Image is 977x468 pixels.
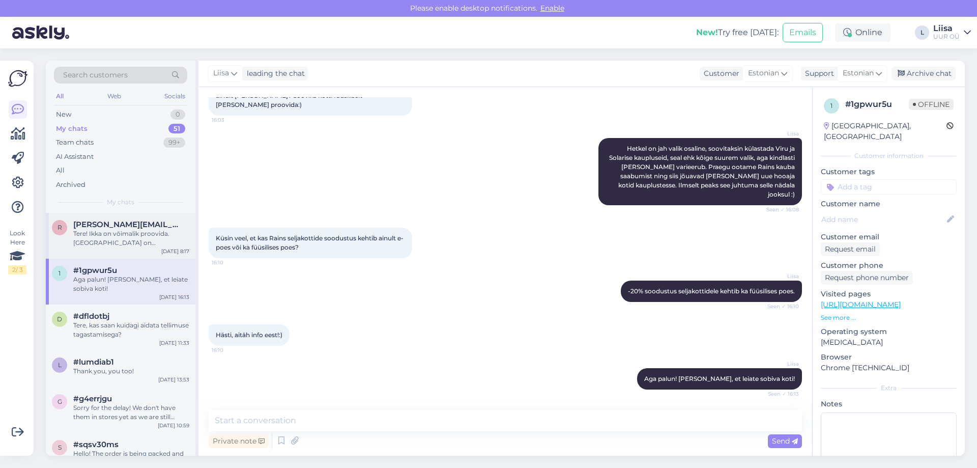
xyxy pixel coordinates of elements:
[59,269,61,277] span: 1
[821,242,880,256] div: Request email
[761,130,799,137] span: Liisa
[73,229,189,247] div: Tere! Ikka on võimalik proovida. [GEOGRAPHIC_DATA] on [PERSON_NAME] ilmselt Solarise ja Viru kaup...
[159,293,189,301] div: [DATE] 16:13
[761,272,799,280] span: Liisa
[537,4,567,13] span: Enable
[56,152,94,162] div: AI Assistant
[821,232,957,242] p: Customer email
[821,214,945,225] input: Add name
[772,436,798,446] span: Send
[73,449,189,467] div: Hello! The order is being packed and will be sent out latest [DATE] :)
[73,403,189,422] div: Sorry for the delay! We don't have them in stores yet as we are still selling spring/summer colle...
[8,229,26,274] div: Look Here
[57,315,62,323] span: d
[821,313,957,322] p: See more ...
[162,90,187,103] div: Socials
[821,271,913,285] div: Request phone number
[821,300,901,309] a: [URL][DOMAIN_NAME]
[821,289,957,299] p: Visited pages
[56,137,94,148] div: Team chats
[628,287,795,295] span: -20% soodustus seljakottidele kehtib ka füüsilises poes.
[761,302,799,310] span: Seen ✓ 16:10
[821,337,957,348] p: [MEDICAL_DATA]
[243,68,305,79] div: leading the chat
[63,70,128,80] span: Search customers
[644,375,795,382] span: Aga palun! [PERSON_NAME], et leiate sobiva koti!
[209,434,269,448] div: Private note
[56,124,88,134] div: My chats
[73,440,119,449] span: #sqsv30ms
[168,124,185,134] div: 51
[783,23,823,42] button: Emails
[73,275,189,293] div: Aga palun! [PERSON_NAME], et leiate sobiva koti!
[73,220,179,229] span: ruth.parman.8@gmail.com
[696,26,779,39] div: Try free [DATE]:
[212,259,250,266] span: 16:10
[835,23,890,42] div: Online
[700,68,739,79] div: Customer
[58,398,62,405] span: g
[821,167,957,177] p: Customer tags
[107,198,134,207] span: My chats
[170,109,185,120] div: 0
[212,346,250,354] span: 16:10
[915,25,929,40] div: L
[56,180,85,190] div: Archived
[845,98,909,111] div: # 1gpwur5u
[843,68,874,79] span: Estonian
[161,247,189,255] div: [DATE] 8:17
[73,266,117,275] span: #1gpwur5u
[73,367,189,376] div: Thank you, you too!
[159,339,189,347] div: [DATE] 11:33
[821,179,957,195] input: Add a tag
[163,137,185,148] div: 99+
[761,360,799,368] span: Liisa
[8,265,26,274] div: 2 / 3
[933,24,960,33] div: Liisa
[761,206,799,213] span: Seen ✓ 16:08
[73,321,189,339] div: Tere, kas saan kuidagi aidata tellimuse tagastamisega?
[73,357,114,367] span: #lumdiab1
[212,116,250,124] span: 16:03
[213,68,229,79] span: Liisa
[933,24,971,41] a: LiisaUUR OÜ
[801,68,834,79] div: Support
[8,69,27,88] img: Askly Logo
[821,326,957,337] p: Operating system
[821,260,957,271] p: Customer phone
[909,99,954,110] span: Offline
[56,166,65,176] div: All
[73,394,112,403] span: #g4errjgu
[824,121,946,142] div: [GEOGRAPHIC_DATA], [GEOGRAPHIC_DATA]
[821,199,957,209] p: Customer name
[58,361,62,369] span: l
[761,390,799,398] span: Seen ✓ 16:13
[54,90,66,103] div: All
[158,422,189,429] div: [DATE] 10:59
[821,352,957,363] p: Browser
[892,67,956,80] div: Archive chat
[56,109,71,120] div: New
[158,376,189,383] div: [DATE] 13:53
[821,363,957,373] p: Chrome [TECHNICAL_ID]
[609,145,796,198] span: Hetkel on jah valik osaline, soovitaksin külastada Viru ja Solarise kaupluseid, seal ehk kõige su...
[933,33,960,41] div: UUR OÜ
[821,383,957,393] div: Extra
[105,90,123,103] div: Web
[830,102,832,109] span: 1
[696,27,718,37] b: New!
[748,68,779,79] span: Estonian
[821,151,957,160] div: Customer information
[58,224,62,231] span: r
[821,399,957,409] p: Notes
[216,234,404,251] span: Küsin veel, et kas Rains seljakottide soodustus kehtib ainult e-poes või ka füüsilises poes?
[73,312,109,321] span: #dfldotbj
[216,331,282,339] span: Hästi, aitäh info eest!:)
[58,444,62,451] span: s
